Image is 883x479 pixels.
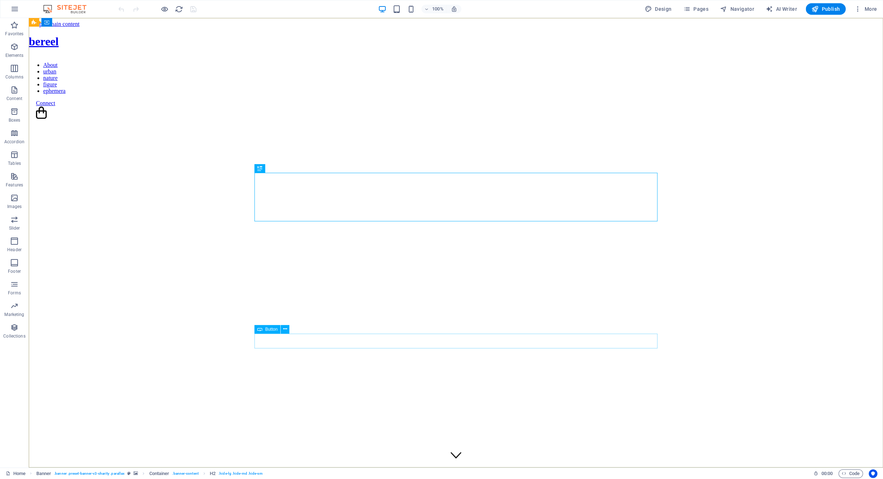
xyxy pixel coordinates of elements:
[5,31,23,37] p: Favorites
[854,5,877,13] span: More
[36,469,51,478] span: Click to select. Double-click to edit
[842,469,860,478] span: Code
[814,469,833,478] h6: Session time
[6,182,23,188] p: Features
[451,6,457,12] i: On resize automatically adjust zoom level to fit chosen device.
[172,469,198,478] span: . banner-content
[7,247,22,253] p: Header
[7,204,22,209] p: Images
[210,469,216,478] span: Click to select. Double-click to edit
[175,5,183,13] button: reload
[642,3,675,15] div: Design (Ctrl+Alt+Y)
[811,5,840,13] span: Publish
[421,5,447,13] button: 100%
[826,471,827,476] span: :
[54,469,124,478] span: . banner .preset-banner-v3-charity .parallax
[838,469,863,478] button: Code
[680,3,711,15] button: Pages
[806,3,846,15] button: Publish
[9,225,20,231] p: Slider
[8,290,21,296] p: Forms
[645,5,672,13] span: Design
[41,5,95,13] img: Editor Logo
[851,3,880,15] button: More
[36,469,263,478] nav: breadcrumb
[5,74,23,80] p: Columns
[160,5,169,13] button: Click here to leave preview mode and continue editing
[5,53,24,58] p: Elements
[3,3,51,9] a: Skip to main content
[3,333,25,339] p: Collections
[869,469,877,478] button: Usercentrics
[763,3,800,15] button: AI Writer
[4,139,24,145] p: Accordion
[717,3,757,15] button: Navigator
[175,5,183,13] i: Reload page
[149,469,169,478] span: Click to select. Double-click to edit
[218,469,262,478] span: . hide-lg .hide-md .hide-sm
[720,5,754,13] span: Navigator
[432,5,444,13] h6: 100%
[265,327,278,331] span: Button
[642,3,675,15] button: Design
[4,312,24,317] p: Marketing
[9,117,21,123] p: Boxes
[133,471,138,475] i: This element contains a background
[8,268,21,274] p: Footer
[127,471,131,475] i: This element is a customizable preset
[821,469,832,478] span: 00 00
[6,469,26,478] a: Click to cancel selection. Double-click to open Pages
[766,5,797,13] span: AI Writer
[8,161,21,166] p: Tables
[6,96,22,101] p: Content
[683,5,708,13] span: Pages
